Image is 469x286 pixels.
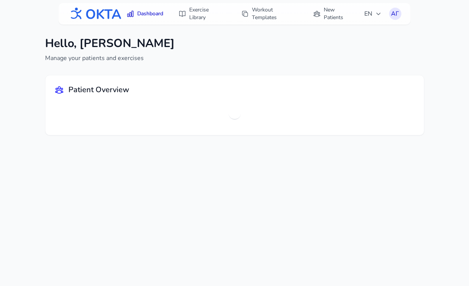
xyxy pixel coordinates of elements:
a: New Patients [308,3,359,24]
img: OKTA logo [68,4,122,24]
button: АГ [389,8,401,20]
p: Manage your patients and exercises [45,54,175,63]
a: Exercise Library [174,3,230,24]
a: Dashboard [122,7,168,21]
h1: Hello, [PERSON_NAME] [45,37,175,50]
button: EN [360,6,386,21]
h2: Patient Overview [68,84,129,95]
a: Workout Templates [237,3,303,24]
span: EN [364,9,381,18]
